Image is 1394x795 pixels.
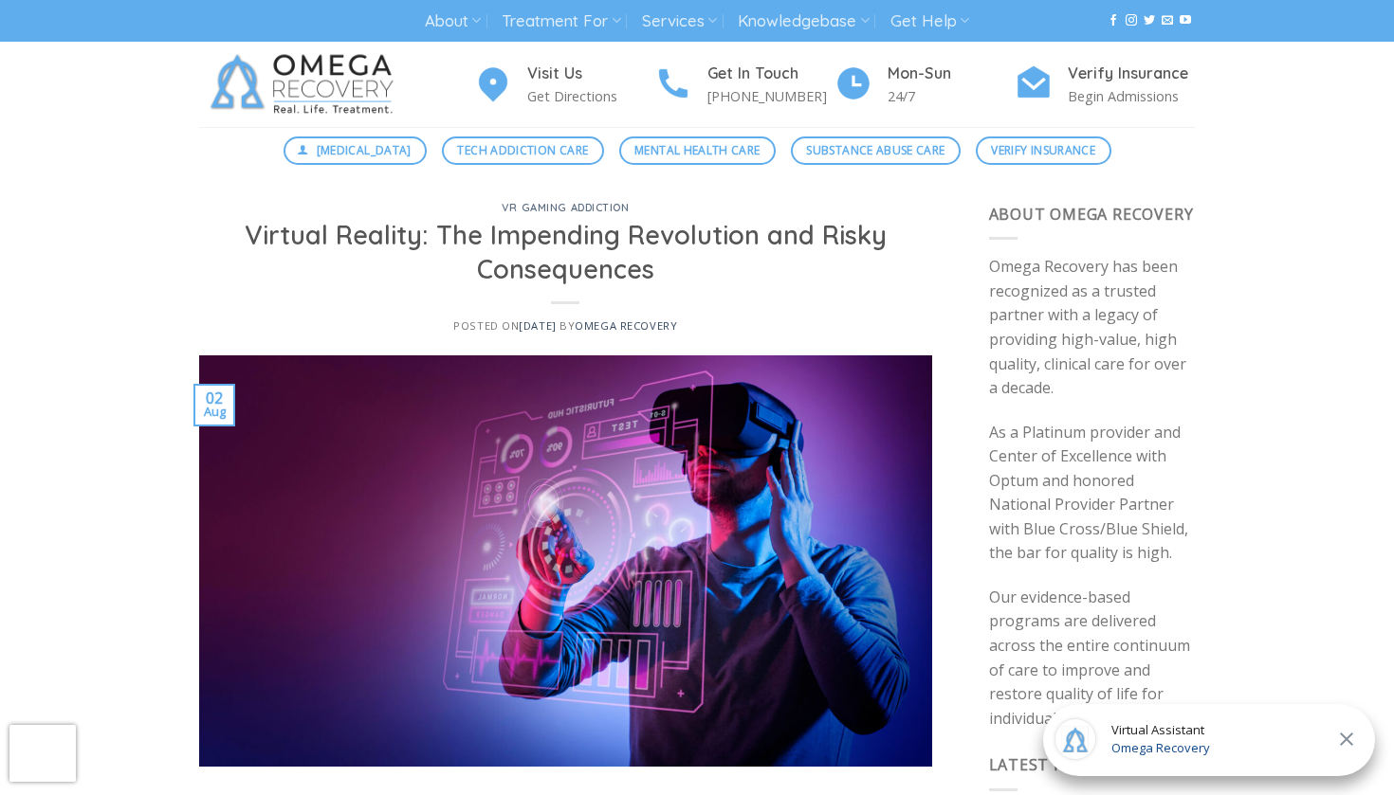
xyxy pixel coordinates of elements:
p: As a Platinum provider and Center of Excellence with Optum and honored National Provider Partner ... [989,421,1196,567]
a: Send us an email [1162,14,1173,27]
a: Mental Health Care [619,136,776,165]
p: Our evidence-based programs are delivered across the entire continuum of care to improve and rest... [989,586,1196,732]
span: Posted on [453,318,556,333]
h1: Virtual Reality: The Impending Revolution and Risky Consequences [222,219,909,286]
span: Verify Insurance [991,141,1095,159]
a: Verify Insurance Begin Admissions [1015,62,1195,108]
span: [MEDICAL_DATA] [317,141,412,159]
a: Visit Us Get Directions [474,62,654,108]
a: VR Gaming Addiction [502,201,630,214]
a: Treatment For [502,4,620,39]
img: Omega Recovery [199,42,413,127]
span: Tech Addiction Care [457,141,588,159]
h4: Get In Touch [707,62,835,86]
a: [DATE] [519,318,556,333]
a: Knowledgebase [738,4,869,39]
h4: Mon-Sun [888,62,1015,86]
p: Omega Recovery has been recognized as a trusted partner with a legacy of providing high-value, hi... [989,255,1196,401]
a: Tech Addiction Care [442,136,604,165]
a: Substance Abuse Care [791,136,961,165]
a: About [425,4,481,39]
a: Get Help [890,4,969,39]
p: [PHONE_NUMBER] [707,85,835,107]
span: by [559,318,677,333]
a: Get In Touch [PHONE_NUMBER] [654,62,835,108]
span: Mental Health Care [634,141,760,159]
h4: Visit Us [527,62,654,86]
p: Begin Admissions [1068,85,1195,107]
a: Omega Recovery [575,318,677,333]
a: Follow on Facebook [1108,14,1119,27]
p: 24/7 [888,85,1015,107]
span: Substance Abuse Care [806,141,945,159]
a: Verify Insurance [976,136,1111,165]
a: Services [642,4,717,39]
a: Follow on Twitter [1144,14,1155,27]
span: Latest Posts [989,754,1107,775]
a: Follow on Instagram [1126,14,1137,27]
a: [MEDICAL_DATA] [284,136,428,165]
img: virtual reality and society [199,355,932,768]
a: Follow on YouTube [1180,14,1191,27]
p: Get Directions [527,85,654,107]
h4: Verify Insurance [1068,62,1195,86]
span: About Omega Recovery [989,204,1194,225]
iframe: reCAPTCHA [9,725,76,782]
